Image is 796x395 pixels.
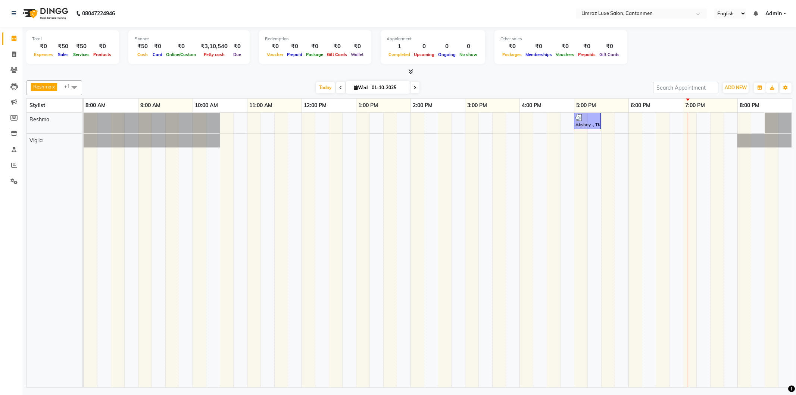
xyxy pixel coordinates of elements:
[500,42,524,51] div: ₹0
[71,52,91,57] span: Services
[500,52,524,57] span: Packages
[265,52,285,57] span: Voucher
[164,42,198,51] div: ₹0
[231,52,243,57] span: Due
[151,52,164,57] span: Card
[683,100,707,111] a: 7:00 PM
[325,42,349,51] div: ₹0
[465,100,489,111] a: 3:00 PM
[285,52,304,57] span: Prepaid
[412,52,436,57] span: Upcoming
[576,52,597,57] span: Prepaids
[411,100,434,111] a: 2:00 PM
[91,52,113,57] span: Products
[285,42,304,51] div: ₹0
[304,42,325,51] div: ₹0
[554,52,576,57] span: Vouchers
[576,42,597,51] div: ₹0
[265,36,365,42] div: Redemption
[500,36,621,42] div: Other sales
[304,52,325,57] span: Package
[51,84,55,90] a: x
[19,3,70,24] img: logo
[29,102,45,109] span: Stylist
[349,42,365,51] div: ₹0
[32,42,55,51] div: ₹0
[29,137,43,144] span: Vigila
[629,100,652,111] a: 6:00 PM
[265,42,285,51] div: ₹0
[520,100,543,111] a: 4:00 PM
[349,52,365,57] span: Wallet
[554,42,576,51] div: ₹0
[458,42,479,51] div: 0
[134,42,151,51] div: ₹50
[412,42,436,51] div: 0
[325,52,349,57] span: Gift Cards
[64,83,76,89] span: +1
[575,114,600,128] div: Akshay ., TK01, 05:00 PM-05:30 PM, Threading - Eyebrows
[738,100,761,111] a: 8:00 PM
[352,85,369,90] span: Wed
[193,100,220,111] a: 10:00 AM
[524,52,554,57] span: Memberships
[151,42,164,51] div: ₹0
[302,100,328,111] a: 12:00 PM
[387,42,412,51] div: 1
[316,82,335,93] span: Today
[574,100,598,111] a: 5:00 PM
[597,52,621,57] span: Gift Cards
[436,52,458,57] span: Ongoing
[29,116,49,123] span: Reshma
[597,42,621,51] div: ₹0
[356,100,380,111] a: 1:00 PM
[56,52,71,57] span: Sales
[725,85,747,90] span: ADD NEW
[387,52,412,57] span: Completed
[82,3,115,24] b: 08047224946
[524,42,554,51] div: ₹0
[91,42,113,51] div: ₹0
[247,100,274,111] a: 11:00 AM
[765,10,782,18] span: Admin
[84,100,107,111] a: 8:00 AM
[198,42,231,51] div: ₹3,10,540
[387,36,479,42] div: Appointment
[723,83,749,93] button: ADD NEW
[202,52,227,57] span: Petty cash
[55,42,71,51] div: ₹50
[138,100,162,111] a: 9:00 AM
[135,52,150,57] span: Cash
[32,36,113,42] div: Total
[458,52,479,57] span: No show
[653,82,718,93] input: Search Appointment
[231,42,244,51] div: ₹0
[164,52,198,57] span: Online/Custom
[32,52,55,57] span: Expenses
[134,36,244,42] div: Finance
[71,42,91,51] div: ₹50
[369,82,407,93] input: 2025-10-01
[436,42,458,51] div: 0
[33,84,51,90] span: Reshma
